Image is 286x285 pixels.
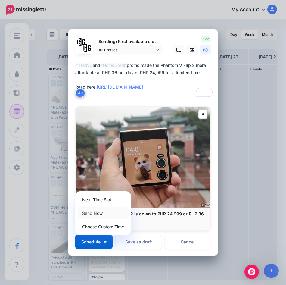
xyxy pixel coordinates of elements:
[82,222,204,227] p: [DOMAIN_NAME]
[78,194,129,205] a: Next Time Slot
[75,191,131,235] div: Schedule
[81,240,101,244] span: Schedule
[77,38,86,47] img: 353459792_649996473822713_4483302954317148903_n-bsa138318.png
[75,88,85,97] button: Link
[116,235,162,249] button: Save as draft
[165,235,211,249] a: Cancel
[96,38,162,45] p: Sending: First available slot
[244,265,259,279] div: Open Intercom Messenger
[83,44,92,52] img: JT5sWCfR-79925.png
[201,36,211,42] span: 122
[99,47,155,53] span: All Profiles
[78,207,129,219] a: Send Now
[82,211,204,222] b: TECNO Phantom V Flip 2 is down to PHP 24,999 or PHP 36 per day at Home Credit
[76,107,210,208] img: TECNO Phantom V Flip 2 is down to PHP 24,999 or PHP 36 per day at Home Credit
[75,62,214,91] div: and promo made the Phantom V Flip 2 more affordable at PHP 36 per day or PHP 24,999 for a limited...
[104,241,107,243] img: arrow-down-white.png
[96,45,162,54] a: All Profiles
[75,62,214,98] textarea: To enrich screen reader interactions, please activate Accessibility in Grammarly extension settings
[75,235,113,249] button: Schedule
[78,221,129,233] a: Choose Custom Time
